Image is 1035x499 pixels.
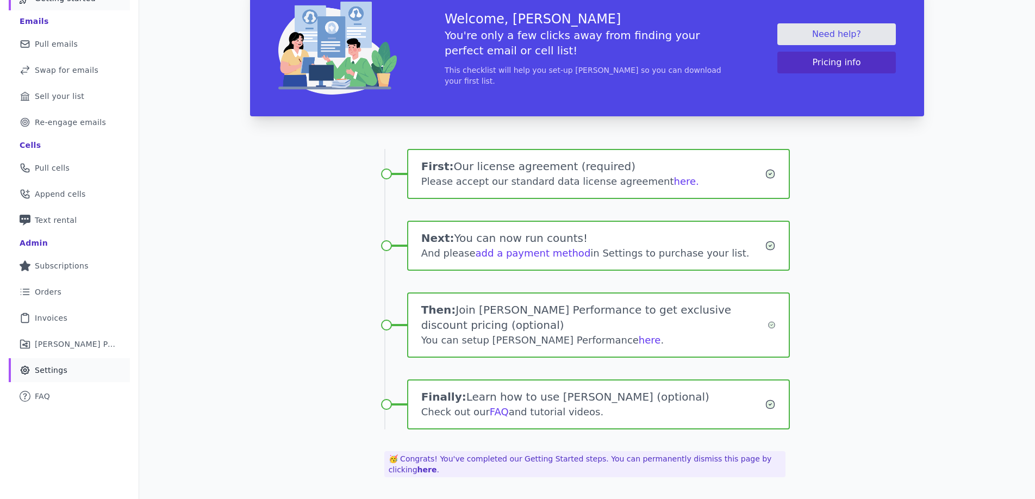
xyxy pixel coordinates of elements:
[421,404,765,420] div: Check out our and tutorial videos.
[421,160,454,173] span: First:
[9,280,130,304] a: Orders
[9,32,130,56] a: Pull emails
[9,208,130,232] a: Text rental
[421,232,454,245] span: Next:
[9,58,130,82] a: Swap for emails
[9,182,130,206] a: Append cells
[421,159,765,174] h1: Our license agreement (required)
[421,333,768,348] div: You can setup [PERSON_NAME] Performance .
[20,140,41,151] div: Cells
[35,313,67,323] span: Invoices
[421,303,456,316] span: Then:
[35,215,77,226] span: Text rental
[35,163,70,173] span: Pull cells
[777,23,896,45] a: Need help?
[35,189,86,199] span: Append cells
[421,174,765,189] div: Please accept our standard data license agreement
[35,39,78,49] span: Pull emails
[421,246,765,261] div: And please in Settings to purchase your list.
[20,238,48,248] div: Admin
[490,406,509,417] a: FAQ
[639,334,661,346] a: here
[417,465,437,474] a: here
[421,389,765,404] h1: Learn how to use [PERSON_NAME] (optional)
[9,306,130,330] a: Invoices
[35,91,84,102] span: Sell your list
[9,156,130,180] a: Pull cells
[445,28,730,58] h5: You're only a few clicks away from finding your perfect email or cell list!
[9,110,130,134] a: Re-engage emails
[9,358,130,382] a: Settings
[384,451,786,477] p: 🥳 Congrats! You've completed our Getting Started steps. You can permanently dismiss this page by ...
[777,52,896,73] button: Pricing info
[20,16,49,27] div: Emails
[35,260,89,271] span: Subscriptions
[9,254,130,278] a: Subscriptions
[35,117,106,128] span: Re-engage emails
[421,390,466,403] span: Finally:
[35,339,117,350] span: [PERSON_NAME] Performance
[35,365,67,376] span: Settings
[35,286,61,297] span: Orders
[476,247,591,259] a: add a payment method
[421,302,768,333] h1: Join [PERSON_NAME] Performance to get exclusive discount pricing (optional)
[9,384,130,408] a: FAQ
[421,230,765,246] h1: You can now run counts!
[9,332,130,356] a: [PERSON_NAME] Performance
[445,10,730,28] h3: Welcome, [PERSON_NAME]
[278,2,397,95] img: img
[9,84,130,108] a: Sell your list
[35,391,50,402] span: FAQ
[35,65,98,76] span: Swap for emails
[445,65,730,86] p: This checklist will help you set-up [PERSON_NAME] so you can download your first list.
